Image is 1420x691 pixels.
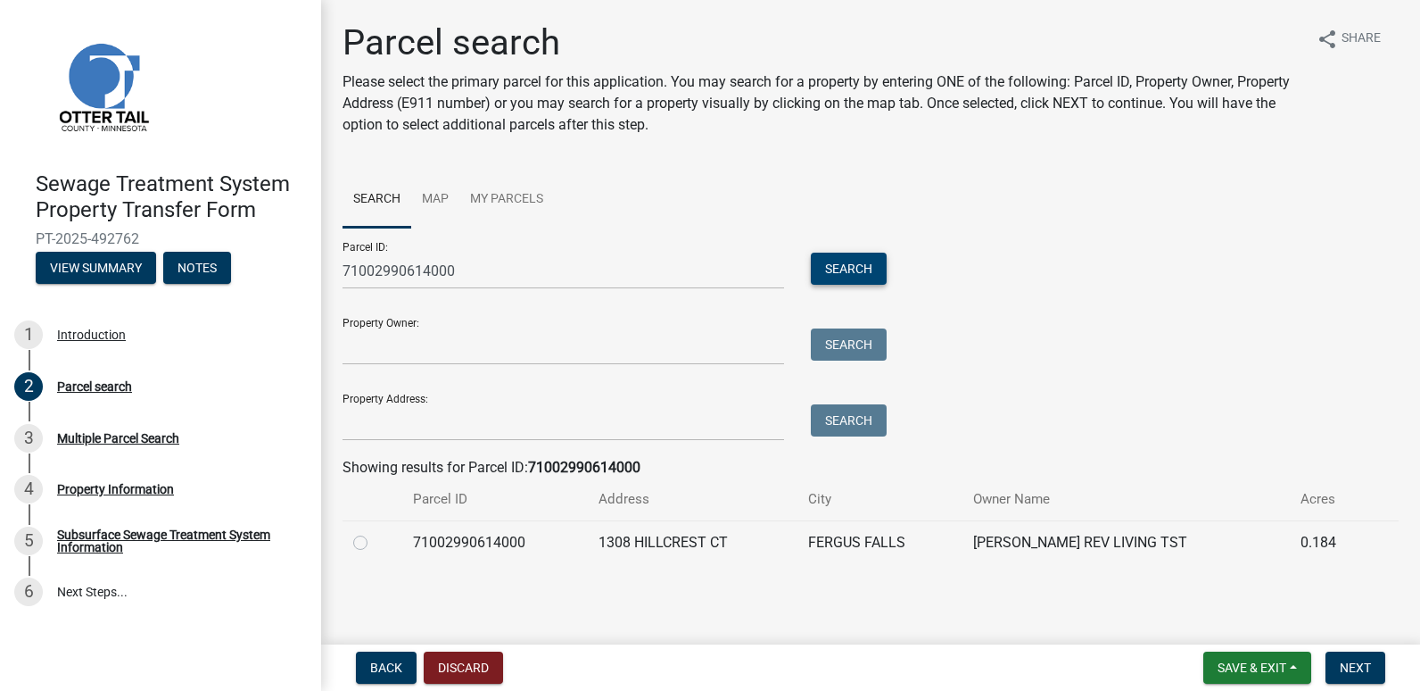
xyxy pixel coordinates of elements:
[424,652,503,684] button: Discard
[1290,520,1369,564] td: 0.184
[163,252,231,284] button: Notes
[356,652,417,684] button: Back
[343,457,1399,479] div: Showing results for Parcel ID:
[36,19,169,153] img: Otter Tail County, Minnesota
[1317,29,1338,50] i: share
[57,529,293,554] div: Subsurface Sewage Treatment System Information
[1203,652,1311,684] button: Save & Exit
[1302,21,1395,56] button: shareShare
[14,321,43,349] div: 1
[36,262,156,276] wm-modal-confirm: Summary
[1342,29,1381,50] span: Share
[343,21,1302,64] h1: Parcel search
[36,171,307,223] h4: Sewage Treatment System Property Transfer Form
[370,661,402,675] span: Back
[402,479,588,520] th: Parcel ID
[811,404,887,437] button: Search
[343,71,1302,136] p: Please select the primary parcel for this application. You may search for a property by entering ...
[811,329,887,361] button: Search
[588,520,797,564] td: 1308 HILLCREST CT
[1340,661,1371,675] span: Next
[14,527,43,555] div: 5
[14,372,43,401] div: 2
[402,520,588,564] td: 71002990614000
[1290,479,1369,520] th: Acres
[459,171,554,229] a: My Parcels
[57,483,174,495] div: Property Information
[14,475,43,504] div: 4
[343,171,411,229] a: Search
[797,520,962,564] td: FERGUS FALLS
[163,262,231,276] wm-modal-confirm: Notes
[14,578,43,606] div: 6
[14,424,43,453] div: 3
[36,252,156,284] button: View Summary
[962,520,1290,564] td: [PERSON_NAME] REV LIVING TST
[36,230,285,247] span: PT-2025-492762
[57,329,126,341] div: Introduction
[57,432,179,445] div: Multiple Parcel Search
[588,479,797,520] th: Address
[411,171,459,229] a: Map
[797,479,962,520] th: City
[1325,652,1385,684] button: Next
[528,459,640,476] strong: 71002990614000
[811,253,887,285] button: Search
[1218,661,1286,675] span: Save & Exit
[57,380,132,393] div: Parcel search
[962,479,1290,520] th: Owner Name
